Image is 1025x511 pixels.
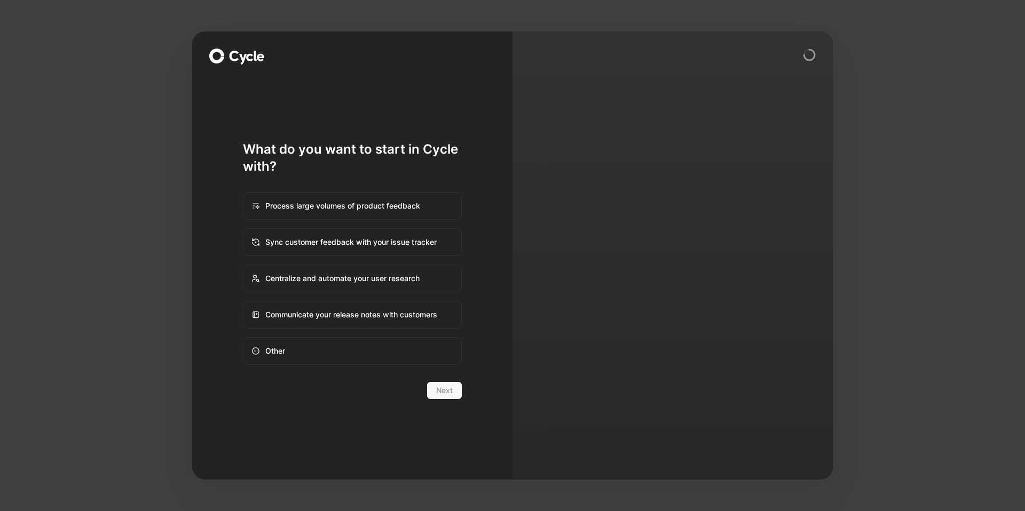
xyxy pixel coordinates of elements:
div: Centralize and automate your user research [244,266,461,291]
div: Sync customer feedback with your issue tracker [244,229,461,255]
h1: What do you want to start in Cycle with? [243,141,462,175]
div: Other [244,338,461,364]
div: Process large volumes of product feedback [244,193,461,219]
div: Communicate your release notes with customers [244,302,461,328]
